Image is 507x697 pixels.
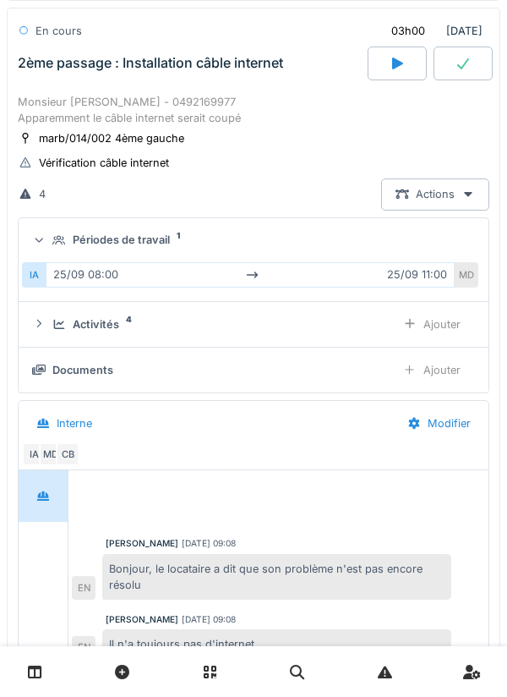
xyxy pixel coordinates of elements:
summary: DocumentsAjouter [25,354,482,386]
div: Ajouter [389,354,475,386]
div: MD [455,262,478,287]
div: [DATE] [377,15,489,47]
div: 2ème passage : Installation câble internet [18,55,283,71]
div: [PERSON_NAME] [106,537,178,550]
div: marb/014/002 4ème gauche [39,130,184,146]
div: MD [39,442,63,466]
div: Périodes de travail [73,232,170,248]
div: En cours [35,23,82,39]
div: 4 [39,186,46,202]
div: Il n'a toujours pas d'internet [102,629,451,659]
div: 25/09 08:00 25/09 11:00 [46,262,455,287]
div: CB [56,442,79,466]
div: [PERSON_NAME] [106,613,178,626]
div: Modifier [393,408,485,439]
div: IA [22,442,46,466]
div: IA [22,262,46,287]
div: Bonjour, le locataire a dit que son problème n'est pas encore résolu [102,554,451,600]
div: [DATE] 09:08 [182,537,236,550]
div: Activités [73,316,119,332]
div: EN [72,576,95,600]
div: [DATE] 09:08 [182,613,236,626]
div: Monsieur [PERSON_NAME] - 0492169977 Apparemment le câble internet serait coupé [18,94,489,126]
summary: Activités4Ajouter [25,309,482,340]
div: Vérification câble internet [39,155,169,171]
div: Interne [57,415,92,431]
div: 03h00 [391,23,425,39]
div: Actions [381,178,489,210]
div: Documents [52,362,113,378]
div: Ajouter [389,309,475,340]
div: EN [72,636,95,660]
summary: Périodes de travail1 [25,225,482,256]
